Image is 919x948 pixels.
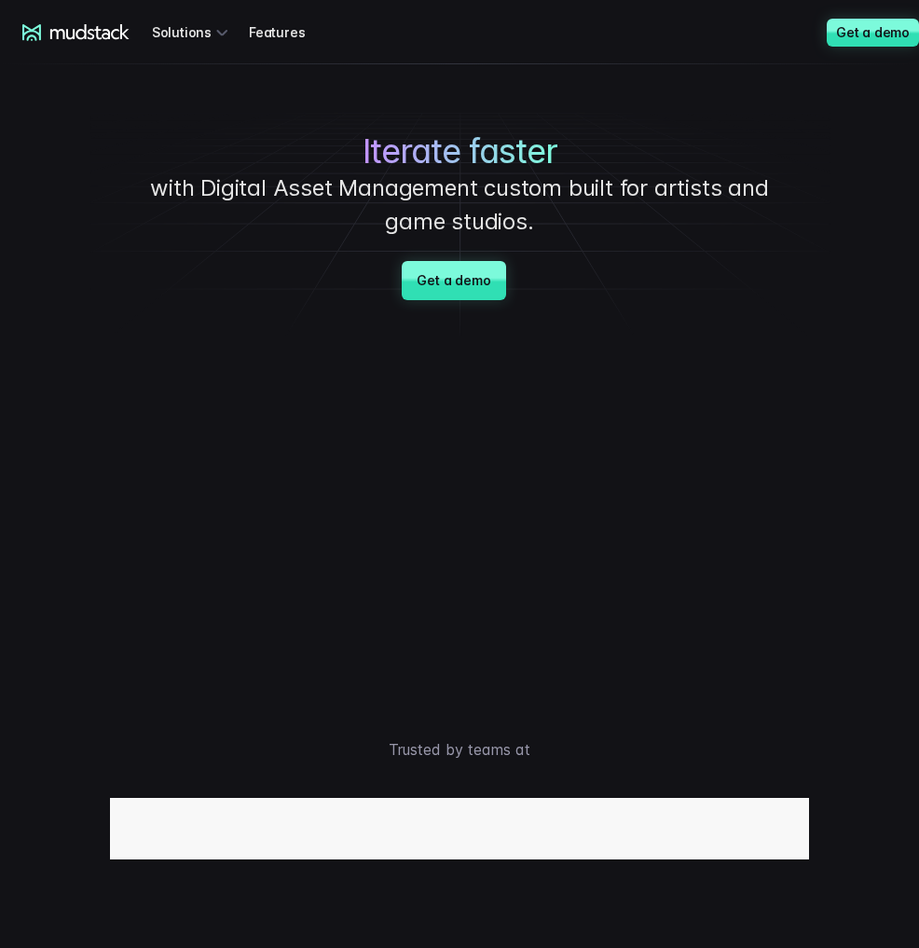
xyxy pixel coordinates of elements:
[827,19,919,47] a: Get a demo
[152,15,234,49] div: Solutions
[402,261,505,300] a: Get a demo
[363,131,557,172] span: Iterate faster
[22,24,130,41] a: mudstack logo
[249,15,327,49] a: Features
[148,172,771,239] p: with Digital Asset Management custom built for artists and game studios.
